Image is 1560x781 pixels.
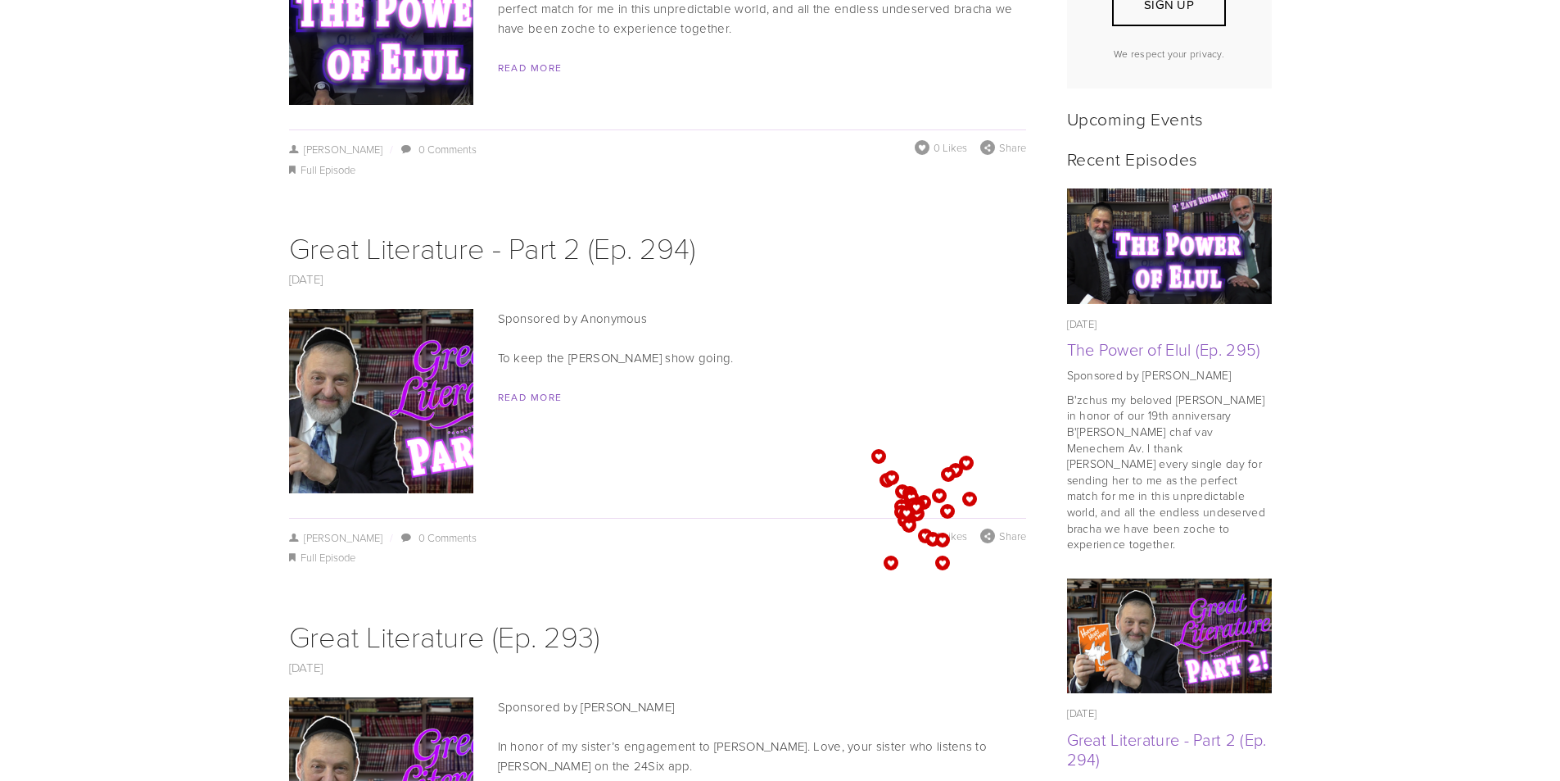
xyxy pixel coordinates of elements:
[1067,706,1097,720] time: [DATE]
[289,270,323,288] a: [DATE]
[217,309,545,493] img: Great Literature - Part 2 (Ep. 294)
[289,659,323,676] a: [DATE]
[289,227,695,267] a: Great Literature - Part 2 (Ep. 294)
[1067,338,1261,361] a: The Power of Elul (Ep. 295)
[937,529,967,543] span: 1 Likes
[289,348,1026,368] p: To keep the [PERSON_NAME] show going.
[1067,108,1272,129] h2: Upcoming Events
[289,697,1026,776] p: Sponsored by [PERSON_NAME] In honor of my sister’s engagement to [PERSON_NAME]. Love, your sister...
[934,140,967,155] span: 0 Likes
[382,142,399,157] span: /
[1067,367,1272,384] p: Sponsored by [PERSON_NAME]
[418,530,477,545] a: 0 Comments
[498,390,563,404] a: Read More
[301,550,355,565] a: Full Episode
[980,529,1026,543] div: Share
[289,309,1026,329] p: Sponsored by Anonymous
[382,530,399,545] span: /
[1067,148,1272,169] h2: Recent Episodes
[1067,392,1272,552] p: B'zchus my beloved [PERSON_NAME] in honor of our 19th anniversary B'[PERSON_NAME] chaf vav Menech...
[1066,579,1272,694] img: Great Literature - Part 2 (Ep. 294)
[418,142,477,157] a: 0 Comments
[1066,188,1272,304] img: The Power of Elul (Ep. 295)
[1067,728,1267,770] a: Great Literature - Part 2 (Ep. 294)
[1067,316,1097,331] time: [DATE]
[289,530,383,545] a: [PERSON_NAME]
[289,142,383,157] a: [PERSON_NAME]
[1081,47,1258,61] p: We respect your privacy.
[1067,579,1272,694] a: Great Literature - Part 2 (Ep. 294)
[980,140,1026,155] div: Share
[1067,188,1272,304] a: The Power of Elul (Ep. 295)
[498,61,563,75] a: Read More
[301,162,355,177] a: Full Episode
[289,615,599,656] a: Great Literature (Ep. 293)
